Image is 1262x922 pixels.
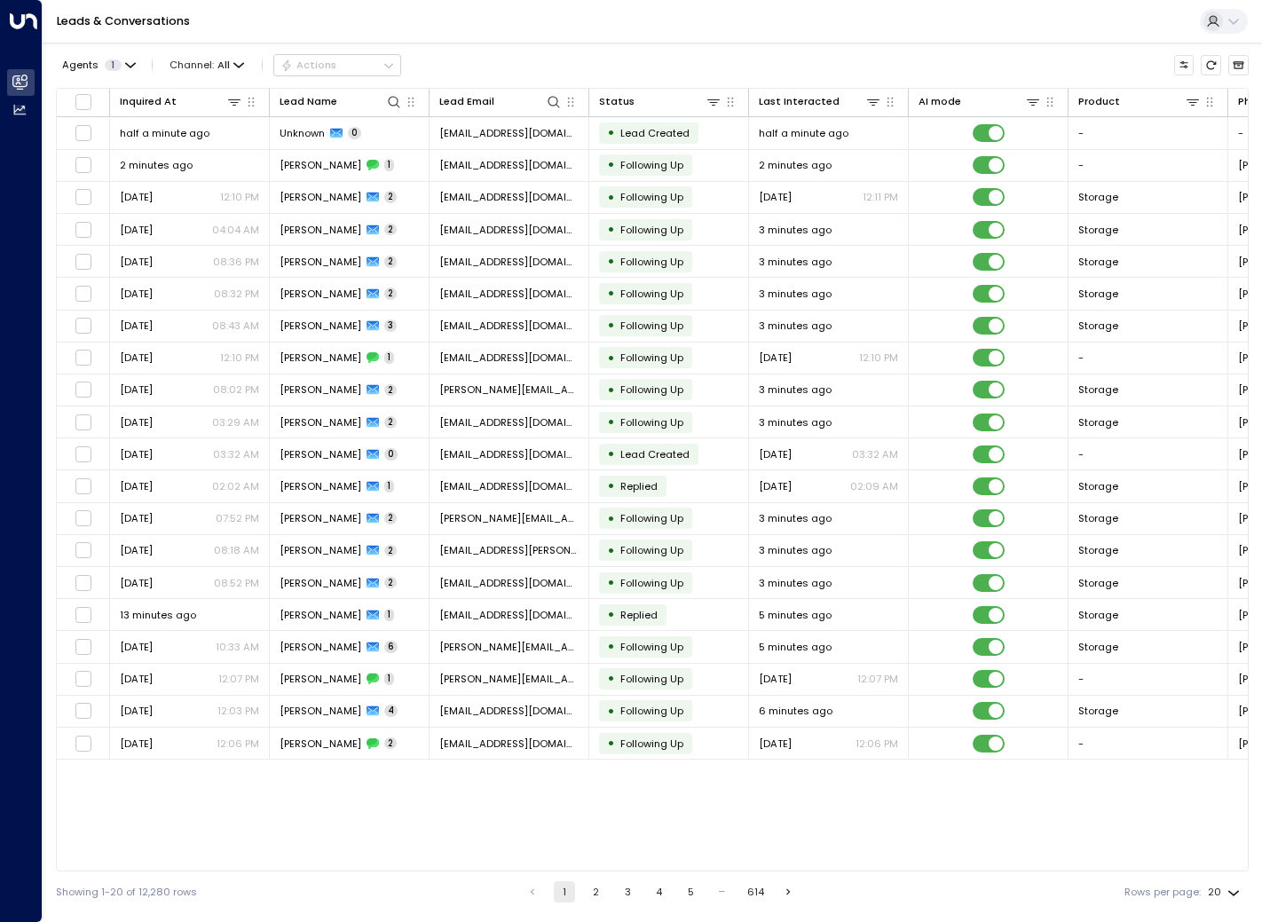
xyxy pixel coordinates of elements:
p: 02:09 AM [850,479,898,493]
span: Toggle select row [75,702,92,720]
span: georgina_cd@hotmail.com [439,382,579,397]
p: 12:10 PM [220,351,259,365]
p: 08:02 PM [213,382,259,397]
span: 3 minutes ago [759,255,832,269]
span: 0 [384,448,398,461]
span: Following Up [620,640,683,654]
span: Replied [620,608,658,622]
span: 2 minutes ago [759,158,832,172]
span: Sep 11, 2025 [120,319,153,333]
span: 2 [384,256,397,268]
p: 08:32 PM [214,287,259,301]
span: Storage [1078,576,1118,590]
span: Replied [620,479,658,493]
div: • [607,281,615,305]
div: Last Interacted [759,93,840,110]
div: • [607,217,615,241]
div: Lead Email [439,93,494,110]
td: - [1069,117,1228,148]
span: Katy Lowe [280,543,361,557]
span: Toggle select row [75,670,92,688]
div: • [607,603,615,626]
span: Katherine Aloo [280,351,361,365]
span: Following Up [620,543,683,557]
span: Following Up [620,319,683,333]
p: 03:32 AM [213,447,259,461]
span: Sean Terrett [280,640,361,654]
span: thesis_ceiling1@icloud.com [439,704,579,718]
div: Inquired At [120,93,242,110]
span: marianthi2elen@gmail.com [439,190,579,204]
span: 6 minutes ago [759,704,832,718]
span: Marianthi Pitikari [280,158,361,172]
span: Sarah Vickers [280,479,361,493]
span: Storage [1078,415,1118,429]
p: 08:43 AM [212,319,259,333]
span: Following Up [620,190,683,204]
span: 1 [384,673,394,685]
button: Go to page 5 [680,881,701,902]
label: Rows per page: [1124,885,1201,900]
button: page 1 [554,881,575,902]
span: 1 [384,159,394,171]
div: • [607,121,615,145]
div: Lead Email [439,93,562,110]
div: Showing 1-20 of 12,280 rows [56,885,197,900]
span: Following Up [620,737,683,751]
span: Storage [1078,543,1118,557]
span: Lead Created [620,447,690,461]
span: Sarah Vickers [280,447,361,461]
button: Go to page 2 [586,881,607,902]
div: • [607,474,615,498]
span: Following Up [620,158,683,172]
span: Sep 13, 2025 [759,672,792,686]
span: Toggle select row [75,124,92,142]
button: Go to page 3 [617,881,638,902]
span: Loretta Otoo [280,608,361,622]
span: Sep 10, 2025 [120,640,153,654]
span: javierlondres@yahoo.co.uk [439,255,579,269]
div: • [607,346,615,370]
p: 04:04 AM [212,223,259,237]
span: Agents [62,60,99,70]
span: Toggle select row [75,606,92,624]
span: 1 [384,480,394,493]
span: katherinealoo@ymail.com [439,319,579,333]
div: • [607,731,615,755]
span: Javier Alvarez [280,255,361,269]
span: R Harrison [280,511,361,525]
span: Toggle select row [75,317,92,335]
span: Sep 12, 2025 [759,447,792,461]
span: half a minute ago [759,126,848,140]
td: - [1069,150,1228,181]
div: Status [599,93,635,110]
span: 3 minutes ago [759,415,832,429]
span: fionajanegaughan@gmail.com [439,126,579,140]
span: Storage [1078,287,1118,301]
span: Toggle select all [75,93,92,111]
div: Lead Name [280,93,337,110]
span: Storage [1078,479,1118,493]
span: Following Up [620,287,683,301]
span: Toggle select row [75,638,92,656]
div: • [607,249,615,273]
span: 3 minutes ago [759,543,832,557]
span: Sep 13, 2025 [120,672,153,686]
span: Following Up [620,382,683,397]
span: missvickers@live.co.uk [439,479,579,493]
div: • [607,699,615,723]
div: … [712,881,733,902]
span: Toggle select row [75,188,92,206]
div: • [607,571,615,595]
div: Lead Name [280,93,402,110]
span: Georgina Downs [280,382,361,397]
p: 12:07 PM [218,672,259,686]
div: Product [1078,93,1201,110]
span: All [217,59,230,71]
span: 5 minutes ago [759,640,832,654]
span: 2 [384,577,397,589]
span: Toggle select row [75,414,92,431]
span: Unknown [280,126,325,140]
span: 4 [384,705,398,717]
span: Storage [1078,382,1118,397]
